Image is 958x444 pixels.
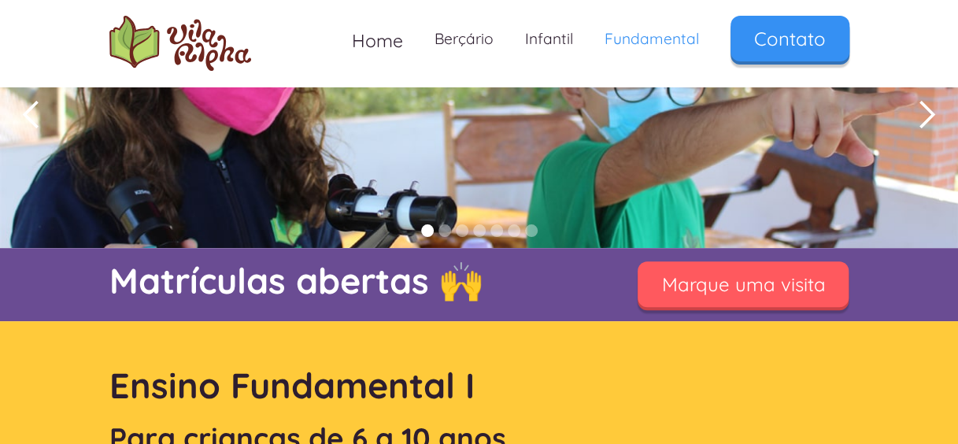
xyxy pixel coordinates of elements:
div: Show slide 1 of 7 [421,224,434,237]
div: Show slide 2 of 7 [438,224,451,237]
a: Berçário [419,16,509,62]
a: Contato [731,16,849,61]
img: logo Escola Vila Alpha [109,16,251,71]
p: Matrículas abertas 🙌 [109,256,597,305]
div: Show slide 5 of 7 [490,224,503,237]
a: Infantil [509,16,589,62]
div: Show slide 3 of 7 [456,224,468,237]
a: Fundamental [589,16,715,62]
a: home [109,16,251,71]
h1: Ensino Fundamental I [109,361,849,410]
a: Home [336,16,419,65]
div: Show slide 4 of 7 [473,224,486,237]
div: Show slide 6 of 7 [508,224,520,237]
span: Home [352,29,403,52]
a: Marque uma visita [638,261,849,307]
div: Show slide 7 of 7 [525,224,538,237]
